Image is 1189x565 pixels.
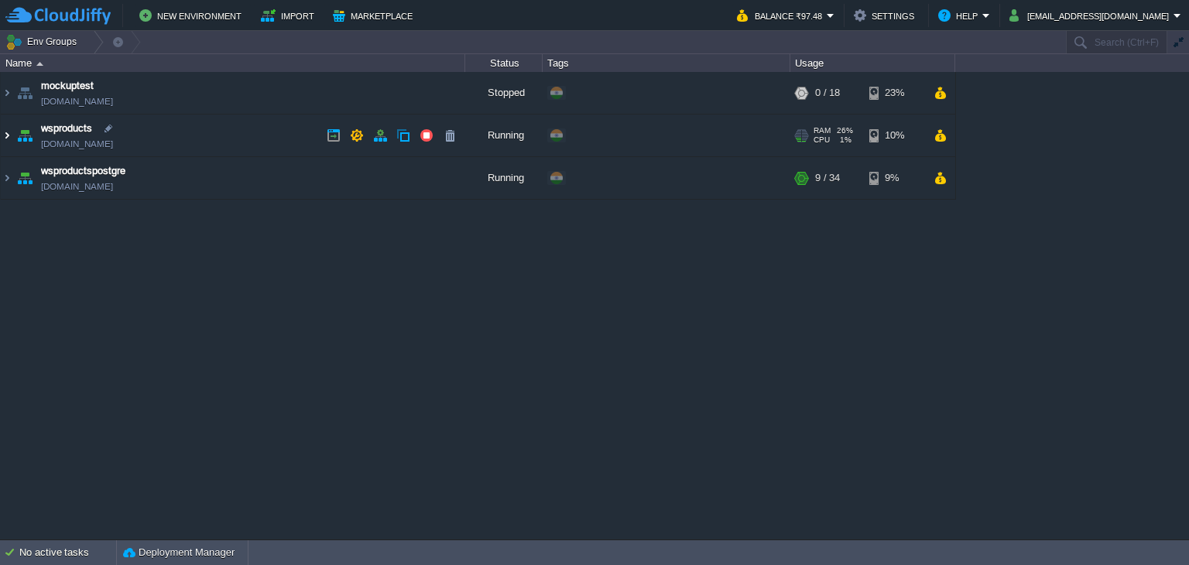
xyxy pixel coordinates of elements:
[938,6,982,25] button: Help
[1,115,13,156] img: AMDAwAAAACH5BAEAAAAALAAAAAABAAEAAAICRAEAOw==
[36,62,43,66] img: AMDAwAAAACH5BAEAAAAALAAAAAABAAEAAAICRAEAOw==
[1124,503,1174,550] iframe: chat widget
[836,135,851,145] span: 1%
[41,163,125,179] a: wsproductspostgre
[465,72,543,114] div: Stopped
[41,179,113,194] a: [DOMAIN_NAME]
[5,6,111,26] img: CloudJiffy
[854,6,919,25] button: Settings
[14,157,36,199] img: AMDAwAAAACH5BAEAAAAALAAAAAABAAEAAAICRAEAOw==
[41,78,94,94] a: mockuptest
[1,72,13,114] img: AMDAwAAAACH5BAEAAAAALAAAAAABAAEAAAICRAEAOw==
[465,157,543,199] div: Running
[14,115,36,156] img: AMDAwAAAACH5BAEAAAAALAAAAAABAAEAAAICRAEAOw==
[41,94,113,109] a: [DOMAIN_NAME]
[19,540,116,565] div: No active tasks
[333,6,417,25] button: Marketplace
[815,157,840,199] div: 9 / 34
[1,157,13,199] img: AMDAwAAAACH5BAEAAAAALAAAAAABAAEAAAICRAEAOw==
[465,115,543,156] div: Running
[2,54,464,72] div: Name
[41,136,113,152] a: [DOMAIN_NAME]
[815,72,840,114] div: 0 / 18
[41,121,92,136] a: wsproducts
[261,6,319,25] button: Import
[869,115,920,156] div: 10%
[869,72,920,114] div: 23%
[1009,6,1174,25] button: [EMAIL_ADDRESS][DOMAIN_NAME]
[14,72,36,114] img: AMDAwAAAACH5BAEAAAAALAAAAAABAAEAAAICRAEAOw==
[869,157,920,199] div: 9%
[543,54,790,72] div: Tags
[139,6,246,25] button: New Environment
[791,54,954,72] div: Usage
[123,545,235,560] button: Deployment Manager
[5,31,82,53] button: Env Groups
[837,126,853,135] span: 26%
[466,54,542,72] div: Status
[814,126,831,135] span: RAM
[737,6,827,25] button: Balance ₹97.48
[814,135,830,145] span: CPU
